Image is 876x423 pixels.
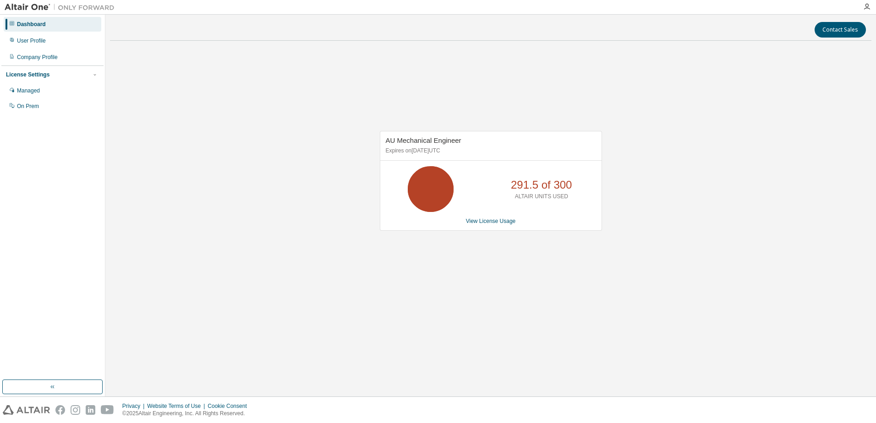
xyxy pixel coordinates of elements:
div: Privacy [122,402,147,410]
div: On Prem [17,103,39,110]
div: Company Profile [17,54,58,61]
div: Dashboard [17,21,46,28]
div: Managed [17,87,40,94]
a: View License Usage [466,218,516,224]
div: User Profile [17,37,46,44]
div: License Settings [6,71,49,78]
img: instagram.svg [71,405,80,415]
p: Expires on [DATE] UTC [386,147,594,155]
img: facebook.svg [55,405,65,415]
img: Altair One [5,3,119,12]
span: AU Mechanical Engineer [386,136,461,144]
img: linkedin.svg [86,405,95,415]
p: ALTAIR UNITS USED [515,193,568,201]
p: © 2025 Altair Engineering, Inc. All Rights Reserved. [122,410,252,418]
div: Cookie Consent [208,402,252,410]
img: altair_logo.svg [3,405,50,415]
button: Contact Sales [815,22,866,38]
img: youtube.svg [101,405,114,415]
div: Website Terms of Use [147,402,208,410]
p: 291.5 of 300 [511,177,572,193]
